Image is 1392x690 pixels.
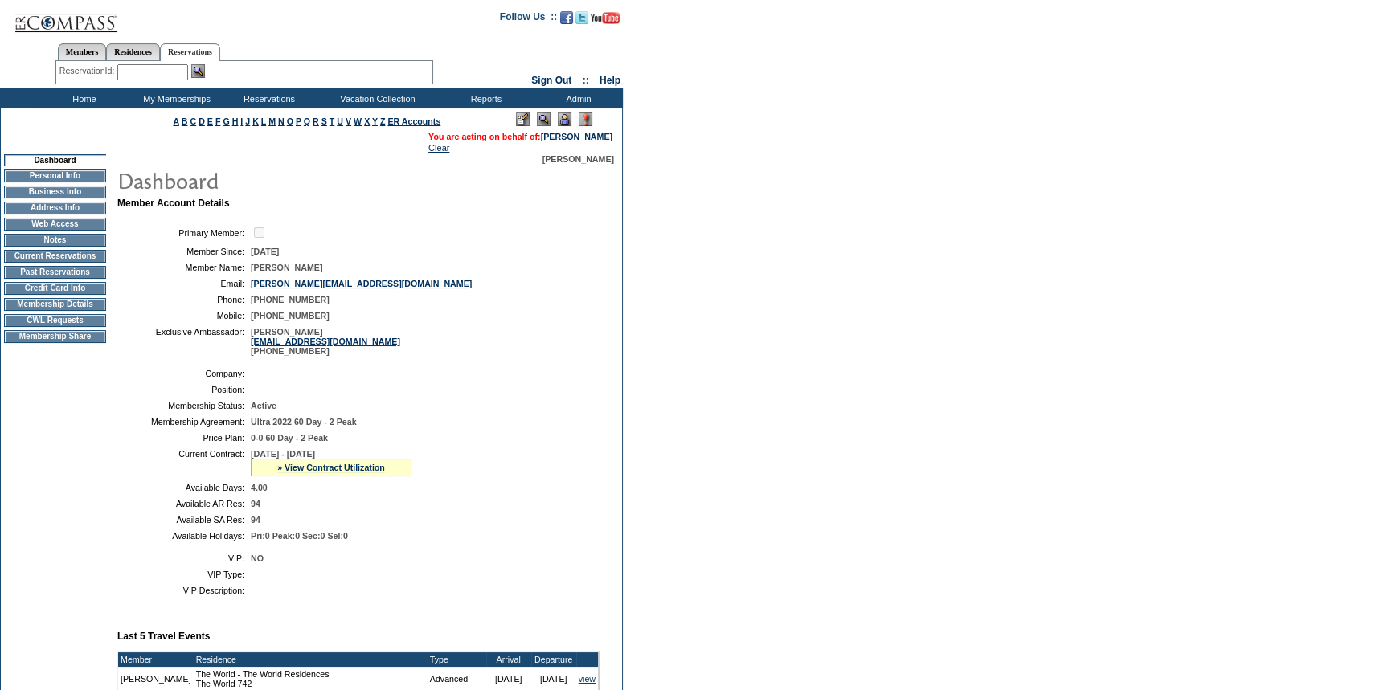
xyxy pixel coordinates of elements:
[124,225,244,240] td: Primary Member:
[330,116,335,126] a: T
[531,75,571,86] a: Sign Out
[232,116,239,126] a: H
[4,234,106,247] td: Notes
[4,314,106,327] td: CWL Requests
[221,88,313,108] td: Reservations
[537,112,551,126] img: View Mode
[124,553,244,563] td: VIP:
[387,116,440,126] a: ER Accounts
[251,449,315,459] span: [DATE] - [DATE]
[174,116,179,126] a: A
[579,674,596,684] a: view
[4,186,106,198] td: Business Info
[591,12,620,24] img: Subscribe to our YouTube Channel
[313,116,319,126] a: R
[251,327,400,356] span: [PERSON_NAME] [PHONE_NUMBER]
[207,116,213,126] a: E
[124,385,244,394] td: Position:
[117,631,210,642] b: Last 5 Travel Events
[124,401,244,410] td: Membership Status:
[124,311,244,321] td: Mobile:
[4,282,106,295] td: Credit Card Info
[124,295,244,304] td: Phone:
[240,116,243,126] a: I
[251,263,322,272] span: [PERSON_NAME]
[372,116,378,126] a: Y
[251,433,328,443] span: 0-0 60 Day - 2 Peak
[364,116,370,126] a: X
[124,570,244,579] td: VIP Type:
[278,116,285,126] a: N
[124,499,244,508] td: Available AR Res:
[4,169,106,182] td: Personal Info
[296,116,301,126] a: P
[287,116,293,126] a: O
[575,11,588,24] img: Follow us on Twitter
[261,116,266,126] a: L
[251,499,260,508] span: 94
[277,463,385,472] a: » View Contract Utilization
[36,88,129,108] td: Home
[124,433,244,443] td: Price Plan:
[117,198,230,209] b: Member Account Details
[182,116,188,126] a: B
[438,88,530,108] td: Reports
[124,369,244,378] td: Company:
[124,449,244,476] td: Current Contract:
[313,88,438,108] td: Vacation Collection
[251,531,348,541] span: Pri:0 Peak:0 Sec:0 Sel:0
[354,116,362,126] a: W
[428,652,486,667] td: Type
[124,247,244,256] td: Member Since:
[124,417,244,427] td: Membership Agreement:
[251,247,279,256] span: [DATE]
[251,337,400,346] a: [EMAIL_ADDRESS][DOMAIN_NAME]
[304,116,310,126] a: Q
[321,116,327,126] a: S
[160,43,220,61] a: Reservations
[124,586,244,595] td: VIP Description:
[4,154,106,166] td: Dashboard
[58,43,107,60] a: Members
[124,279,244,288] td: Email:
[560,11,573,24] img: Become our fan on Facebook
[124,483,244,492] td: Available Days:
[4,266,106,279] td: Past Reservations
[530,88,623,108] td: Admin
[558,112,571,126] img: Impersonate
[268,116,276,126] a: M
[428,143,449,153] a: Clear
[575,16,588,26] a: Follow us on Twitter
[542,154,614,164] span: [PERSON_NAME]
[4,218,106,231] td: Web Access
[124,263,244,272] td: Member Name:
[118,652,194,667] td: Member
[600,75,620,86] a: Help
[190,116,196,126] a: C
[516,112,530,126] img: Edit Mode
[251,515,260,525] span: 94
[4,202,106,214] td: Address Info
[252,116,259,126] a: K
[251,483,268,492] span: 4.00
[500,10,557,29] td: Follow Us ::
[251,553,264,563] span: NO
[251,401,276,410] span: Active
[245,116,250,126] a: J
[583,75,589,86] span: ::
[124,327,244,356] td: Exclusive Ambassador:
[428,132,612,141] span: You are acting on behalf of:
[251,295,330,304] span: [PHONE_NUMBER]
[106,43,160,60] a: Residences
[380,116,386,126] a: Z
[251,311,330,321] span: [PHONE_NUMBER]
[531,652,576,667] td: Departure
[59,64,118,78] div: ReservationId:
[591,16,620,26] a: Subscribe to our YouTube Channel
[124,515,244,525] td: Available SA Res:
[124,531,244,541] td: Available Holidays:
[223,116,229,126] a: G
[4,250,106,263] td: Current Reservations
[191,64,205,78] img: Reservation Search
[194,652,428,667] td: Residence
